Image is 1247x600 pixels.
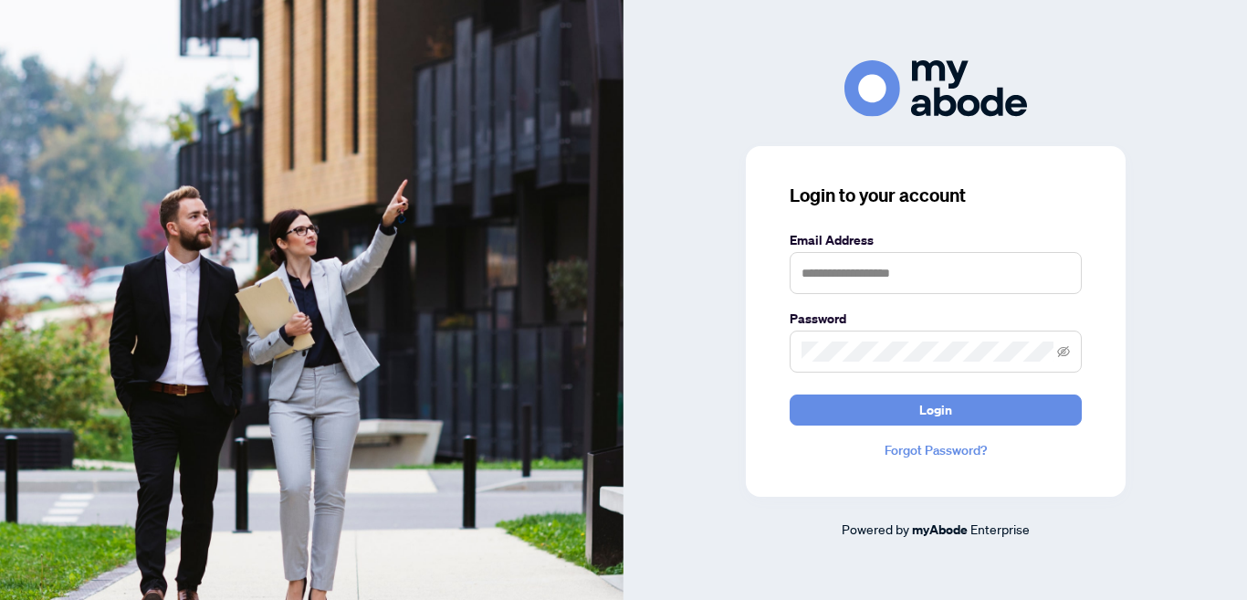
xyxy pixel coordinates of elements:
span: Powered by [842,521,909,537]
img: ma-logo [844,60,1027,116]
label: Email Address [790,230,1082,250]
span: Login [919,395,952,425]
label: Password [790,309,1082,329]
a: myAbode [912,520,968,540]
a: Forgot Password? [790,440,1082,460]
span: eye-invisible [1057,345,1070,358]
h3: Login to your account [790,183,1082,208]
button: Login [790,395,1082,426]
span: Enterprise [970,521,1030,537]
